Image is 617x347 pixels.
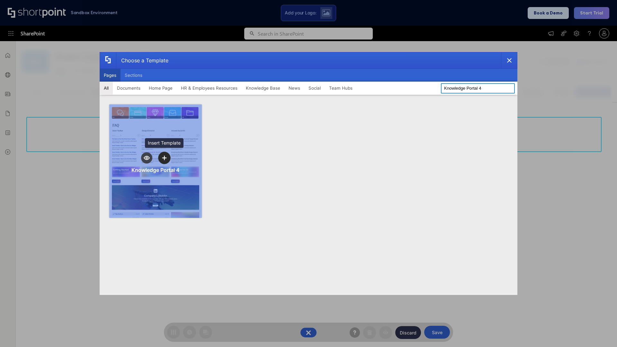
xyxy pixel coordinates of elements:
[145,82,177,94] button: Home Page
[284,82,304,94] button: News
[116,52,168,68] div: Choose a Template
[585,316,617,347] iframe: Chat Widget
[441,83,515,93] input: Search
[177,82,242,94] button: HR & Employees Resources
[100,52,517,295] div: template selector
[100,69,121,82] button: Pages
[325,82,357,94] button: Team Hubs
[100,82,113,94] button: All
[121,69,147,82] button: Sections
[242,82,284,94] button: Knowledge Base
[113,82,145,94] button: Documents
[304,82,325,94] button: Social
[131,167,180,173] div: Knowledge Portal 4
